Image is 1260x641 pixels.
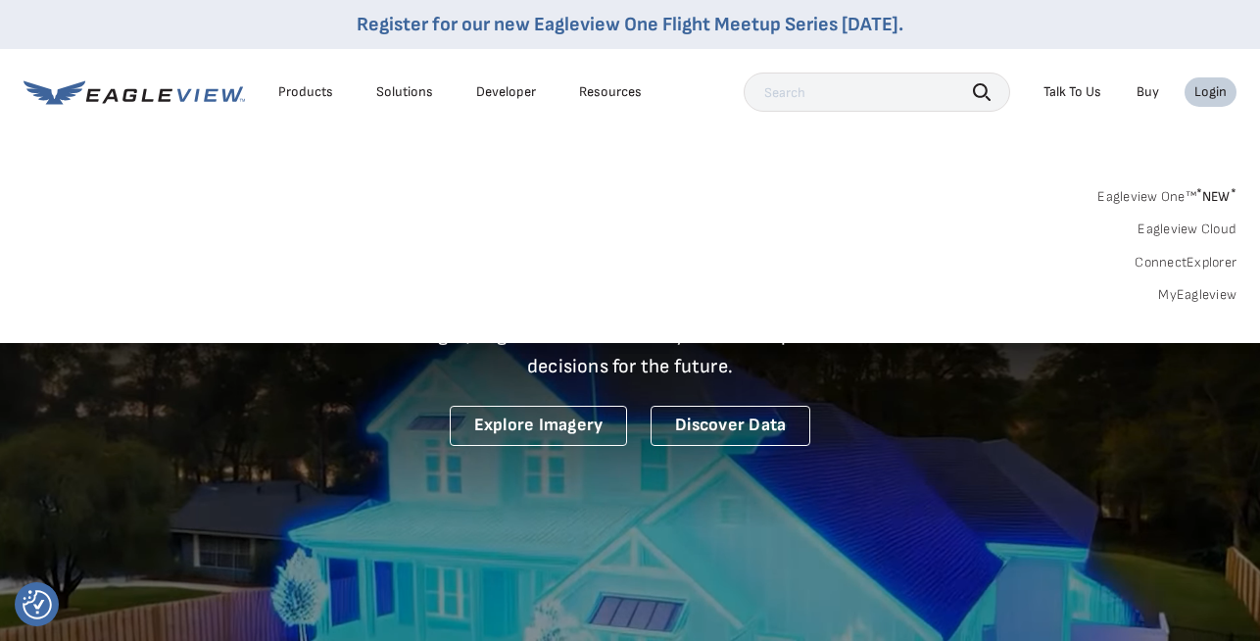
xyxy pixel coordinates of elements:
span: NEW [1196,188,1236,205]
div: Solutions [376,83,433,101]
button: Consent Preferences [23,590,52,619]
input: Search [744,73,1010,112]
div: Resources [579,83,642,101]
a: Developer [476,83,536,101]
div: Products [278,83,333,101]
div: Login [1194,83,1227,101]
a: Discover Data [651,406,810,446]
a: MyEagleview [1158,286,1236,304]
a: Eagleview Cloud [1138,221,1236,238]
a: Buy [1137,83,1159,101]
a: Register for our new Eagleview One Flight Meetup Series [DATE]. [357,13,903,36]
a: Explore Imagery [450,406,628,446]
a: Eagleview One™*NEW* [1097,182,1236,205]
a: ConnectExplorer [1135,254,1236,271]
img: Revisit consent button [23,590,52,619]
div: Talk To Us [1043,83,1101,101]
